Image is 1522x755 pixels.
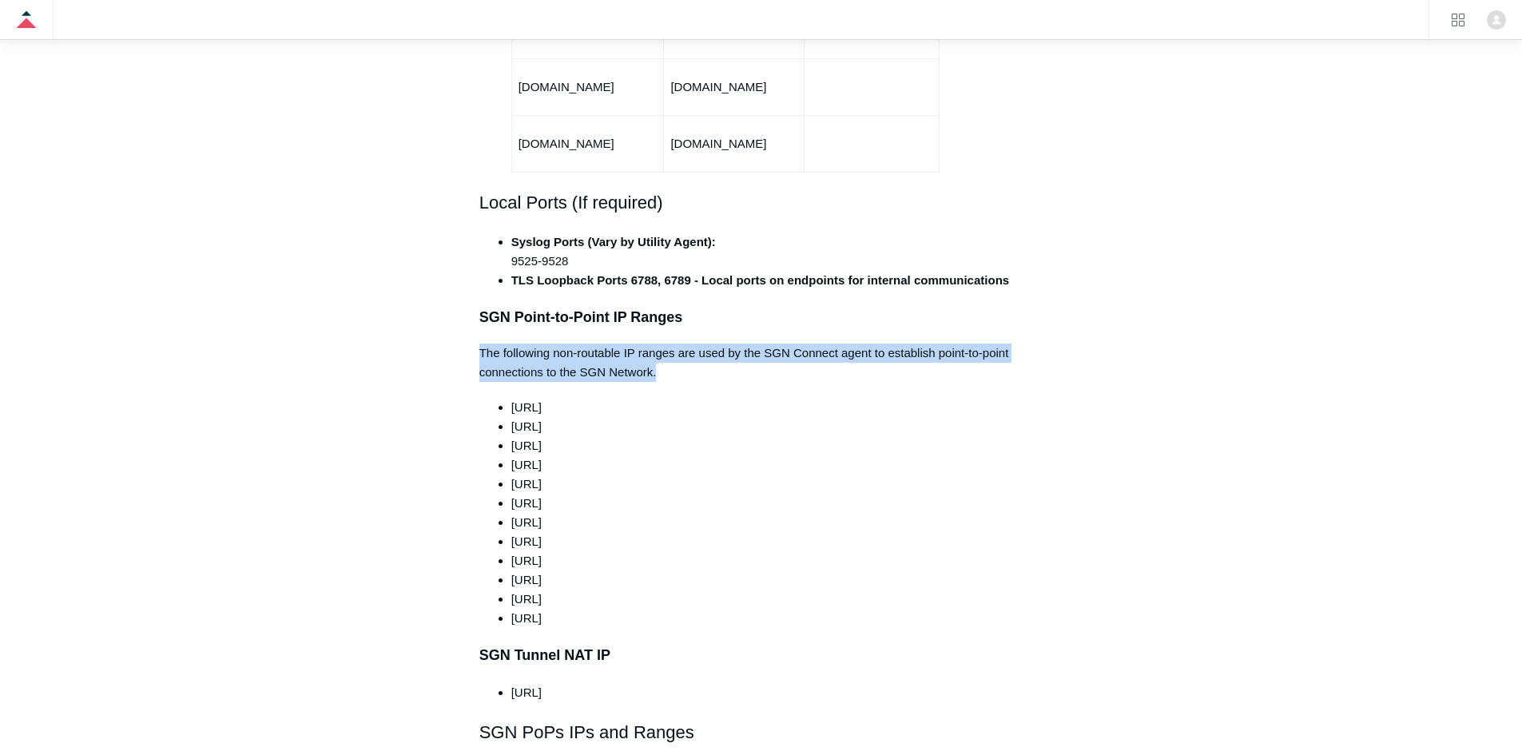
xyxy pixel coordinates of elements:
strong: Syslog Ports (Vary by Utility Agent): [511,235,716,248]
span: [URL] [511,592,542,606]
li: [URL] [511,417,1043,436]
h2: SGN PoPs IPs and Ranges [479,718,1043,746]
span: [URL] [511,400,542,414]
h3: SGN Tunnel NAT IP [479,644,1043,667]
li: [URL] [511,436,1043,455]
li: [URL] [511,683,1043,702]
li: [URL] [511,455,1043,475]
li: [URL] [511,475,1043,494]
p: [DOMAIN_NAME] [519,134,658,153]
h2: Local Ports (If required) [479,189,1043,217]
p: [DOMAIN_NAME] [670,134,797,153]
strong: TLS Loopback Ports 6788, 6789 - Local ports on endpoints for internal communications [511,273,1009,287]
p: [DOMAIN_NAME] [670,77,797,97]
zd-hc-trigger: Click your profile icon to open the profile menu [1487,10,1506,30]
p: The following non-routable IP ranges are used by the SGN Connect agent to establish point-to-poin... [479,344,1043,382]
li: [URL] [511,609,1043,628]
li: 9525-9528 [511,232,1043,271]
span: [URL] [511,573,542,586]
img: user avatar [1487,10,1506,30]
h3: SGN Point-to-Point IP Ranges [479,306,1043,329]
p: [DOMAIN_NAME] [519,77,658,97]
span: [URL] [511,554,542,567]
li: [URL] [511,494,1043,513]
span: [URL] [511,534,542,548]
span: [URL] [511,515,542,529]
